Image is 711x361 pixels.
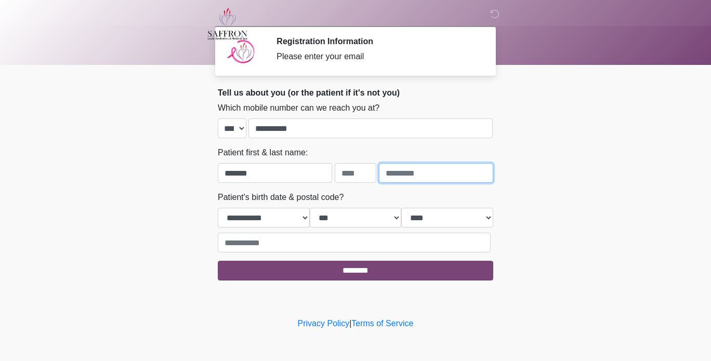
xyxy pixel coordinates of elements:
label: Patient's birth date & postal code? [218,191,344,204]
img: Saffron Laser Aesthetics and Medical Spa Logo [207,8,248,40]
img: Agent Avatar [226,36,257,68]
a: Terms of Service [351,319,413,328]
label: Patient first & last name: [218,146,308,159]
h2: Tell us about you (or the patient if it's not you) [218,88,493,98]
div: Please enter your email [276,50,478,63]
a: | [349,319,351,328]
label: Which mobile number can we reach you at? [218,102,379,114]
a: Privacy Policy [298,319,350,328]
